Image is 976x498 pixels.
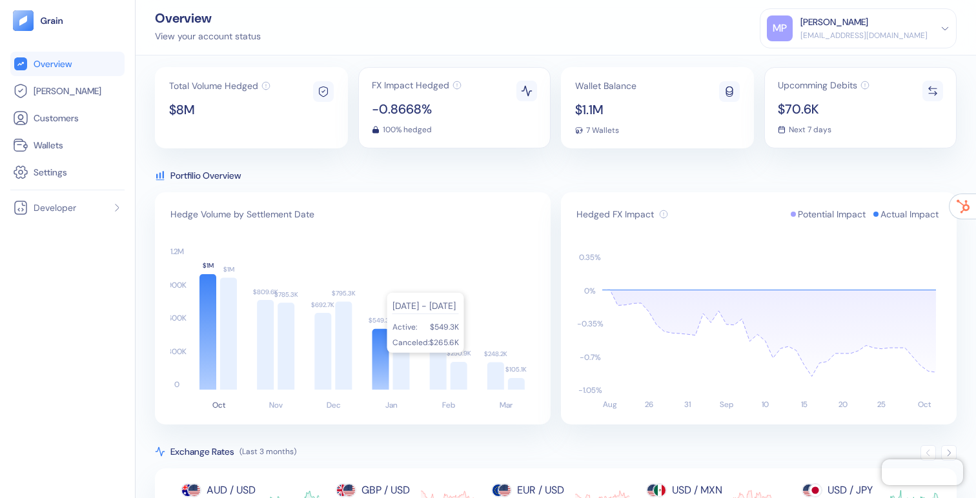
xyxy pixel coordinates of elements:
span: Hedged FX Impact [576,208,654,221]
span: Actual Impact [880,208,939,221]
span: Next 7 days [789,126,831,134]
text: 0 % [584,286,596,296]
a: [PERSON_NAME] [13,83,122,99]
span: -0.8668% [372,103,462,115]
div: AUD / USD [207,483,256,498]
text: Oct [212,400,226,410]
iframe: Chatra live chat [882,459,963,485]
span: Developer [34,201,76,214]
div: [PERSON_NAME] [800,15,868,29]
text: 1.2M [170,246,184,257]
text: 31 [684,399,691,410]
span: Upcomming Debits [778,81,857,90]
span: Total Volume Hedged [169,81,258,90]
text: Feb [442,400,455,410]
text: Sep [720,399,733,410]
a: Settings [13,164,122,180]
span: [PERSON_NAME] [34,85,101,97]
text: Aug [603,399,617,410]
span: $70.6K [778,103,869,115]
span: $8M [169,103,270,116]
text: $1M [203,261,214,270]
text: 26 [645,399,653,410]
text: $250.9K [447,349,471,357]
text: -1.05 % [578,385,602,395]
text: Jan [385,400,398,410]
text: $809.6K [253,288,278,296]
text: 15 [801,399,808,410]
a: Overview [13,56,122,72]
a: Customers [13,110,122,126]
div: [EMAIL_ADDRESS][DOMAIN_NAME] [800,30,928,41]
span: Overview [34,57,72,70]
span: Customers [34,112,79,124]
text: Mar [500,400,513,410]
img: logo [40,16,64,25]
text: $500.5K [389,322,414,330]
span: Wallet Balance [575,81,636,90]
text: Nov [269,400,283,410]
text: 300K [167,346,187,357]
text: $248.2K [484,350,507,358]
a: Wallets [13,137,122,153]
text: -0.7 % [580,352,601,363]
text: $692.7K [311,301,334,309]
span: Hedge Volume by Settlement Date [170,208,314,221]
span: Potential Impact [798,208,866,221]
text: 20 [839,399,848,410]
img: logo-tablet-V2.svg [13,10,34,31]
text: Dec [327,400,341,410]
text: $105.1K [505,365,527,373]
text: 10 [762,399,769,410]
div: GBP / USD [361,483,410,498]
text: -0.35 % [577,319,604,329]
span: Exchange Rates [170,445,234,458]
div: Overview [155,12,261,25]
div: USD / JPY [828,483,873,498]
span: $1.1M [575,103,636,116]
text: 900K [167,280,187,290]
span: FX Impact Hedged [372,81,449,90]
text: 0.35 % [579,252,601,263]
text: $549.3K [369,316,393,324]
div: MP [767,15,793,41]
span: (Last 3 months) [239,446,296,457]
div: USD / MXN [672,483,722,498]
text: $390.1K [427,334,450,343]
span: Wallets [34,139,63,152]
text: 25 [877,399,886,410]
div: EUR / USD [517,483,564,498]
span: Settings [34,166,67,179]
text: $785.3K [274,290,298,299]
span: Portfilio Overview [170,169,241,182]
text: $795.3K [332,289,356,297]
div: View your account status [155,30,261,43]
text: Oct [918,399,931,410]
span: 7 Wallets [586,126,619,134]
span: 100% hedged [383,126,432,134]
text: 0 [174,379,179,390]
text: $1M [223,265,234,274]
text: 600K [167,313,187,323]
